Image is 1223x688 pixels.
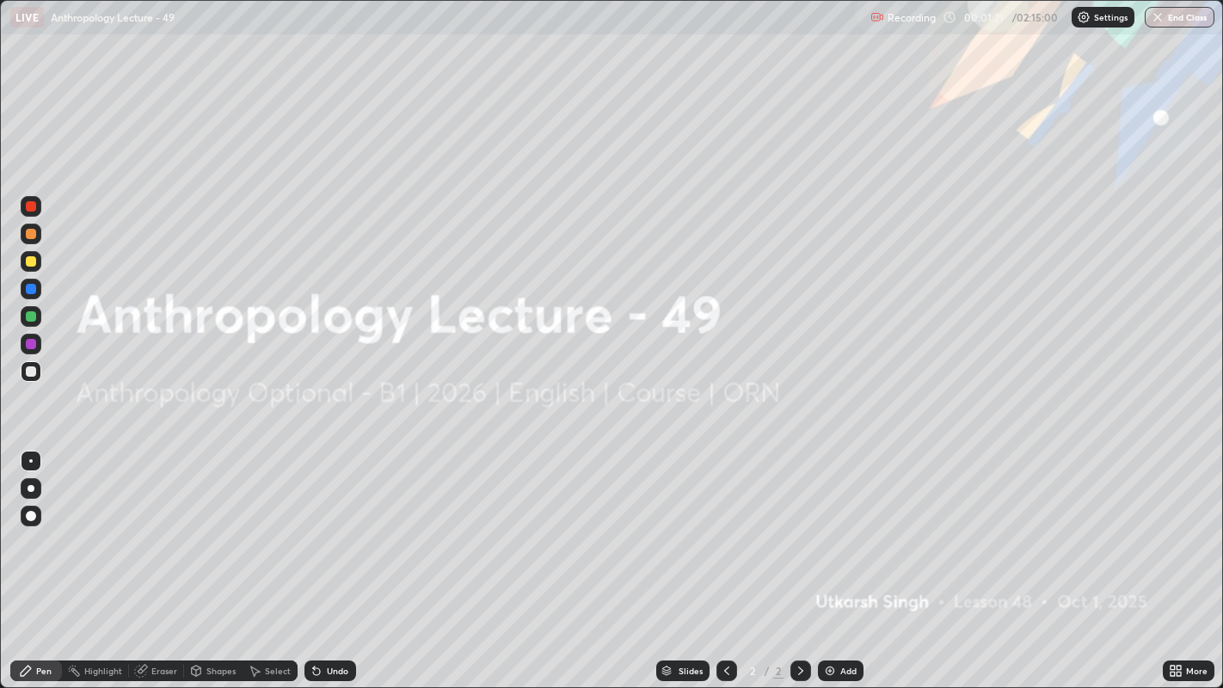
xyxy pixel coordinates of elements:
p: LIVE [15,10,39,24]
p: Anthropology Lecture - 49 [51,10,175,24]
div: Shapes [206,666,236,675]
div: 2 [773,663,784,679]
img: class-settings-icons [1077,10,1091,24]
div: Select [265,666,291,675]
div: 2 [744,666,761,676]
p: Settings [1094,13,1128,21]
img: add-slide-button [823,664,837,678]
button: End Class [1145,7,1214,28]
div: More [1186,666,1208,675]
div: Add [840,666,857,675]
img: recording.375f2c34.svg [870,10,884,24]
div: / [765,666,770,676]
div: Slides [679,666,703,675]
p: Recording [888,11,936,24]
div: Highlight [84,666,122,675]
img: end-class-cross [1151,10,1165,24]
div: Eraser [151,666,177,675]
div: Pen [36,666,52,675]
div: Undo [327,666,348,675]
